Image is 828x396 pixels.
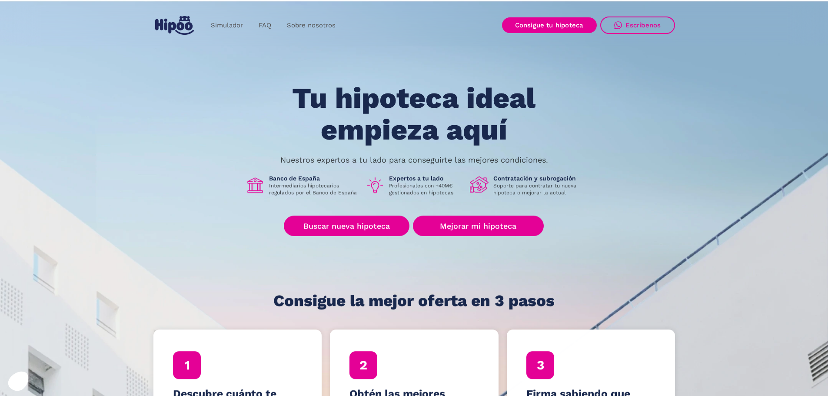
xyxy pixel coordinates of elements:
[625,21,661,29] div: Escríbenos
[279,17,343,34] a: Sobre nosotros
[251,17,279,34] a: FAQ
[389,175,463,183] h1: Expertos a tu lado
[249,83,579,146] h1: Tu hipoteca ideal empieza aquí
[153,13,196,38] a: home
[600,17,675,34] a: Escríbenos
[269,183,359,196] p: Intermediarios hipotecarios regulados por el Banco de España
[203,17,251,34] a: Simulador
[502,17,597,33] a: Consigue tu hipoteca
[273,292,555,309] h1: Consigue la mejor oferta en 3 pasos
[284,216,409,236] a: Buscar nueva hipoteca
[493,175,583,183] h1: Contratación y subrogación
[280,156,548,163] p: Nuestros expertos a tu lado para conseguirte las mejores condiciones.
[269,175,359,183] h1: Banco de España
[493,183,583,196] p: Soporte para contratar tu nueva hipoteca o mejorar la actual
[413,216,544,236] a: Mejorar mi hipoteca
[389,183,463,196] p: Profesionales con +40M€ gestionados en hipotecas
